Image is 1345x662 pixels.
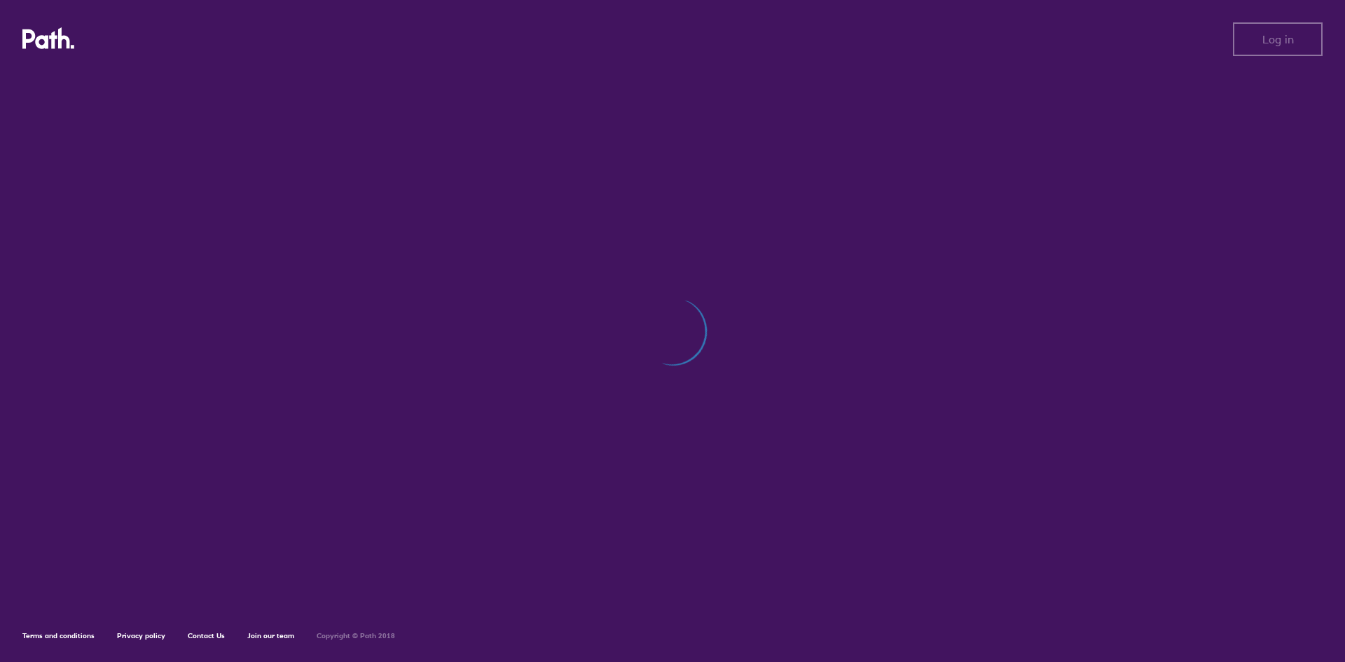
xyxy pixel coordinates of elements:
[1262,33,1294,46] span: Log in
[22,631,95,640] a: Terms and conditions
[1233,22,1323,56] button: Log in
[117,631,165,640] a: Privacy policy
[188,631,225,640] a: Contact Us
[317,632,395,640] h6: Copyright © Path 2018
[247,631,294,640] a: Join our team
